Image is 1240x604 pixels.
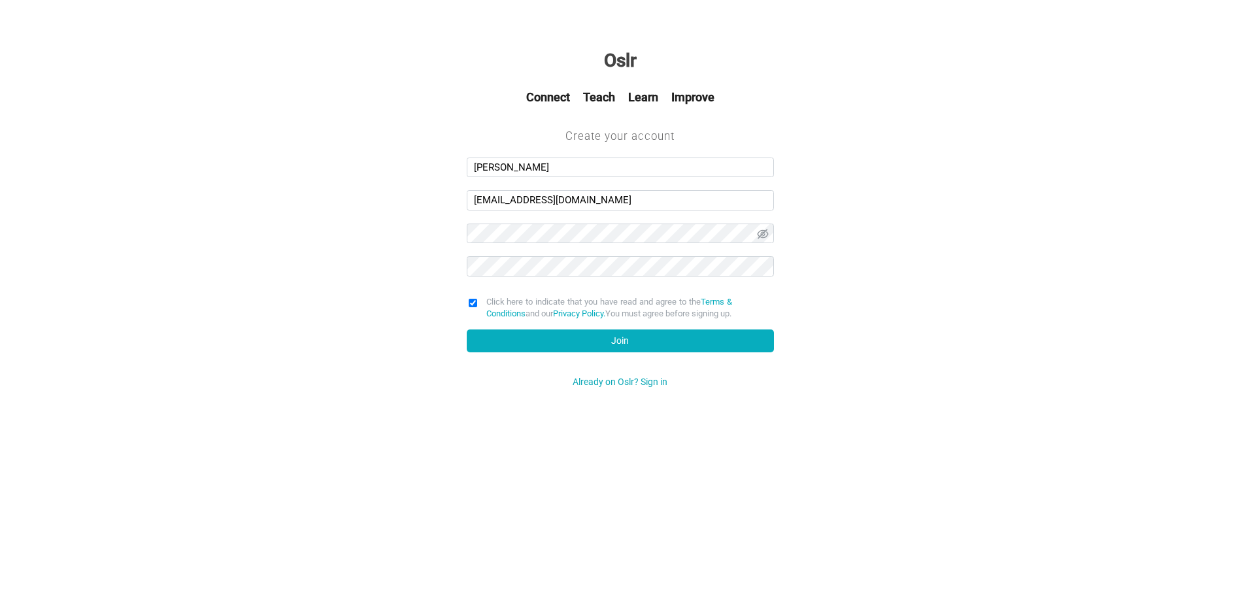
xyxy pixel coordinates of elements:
a: Already on Oslr? Sign in [573,377,667,387]
img: EyeInvisible-d9a08f2e611e7bb0d5d59df1fd2d6237.svg [756,227,769,241]
input: Name [467,158,774,178]
a: Terms & Conditions [486,297,732,319]
a: Privacy Policy. [553,309,605,318]
input: Email (e.g. jon.childs@nhs.uk or ms1205@uol.ac.uk) [467,190,774,210]
p: Click here to indicate that you have read and agree to the and our You must agree before signing up. [486,296,732,320]
button: Join [467,329,774,352]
